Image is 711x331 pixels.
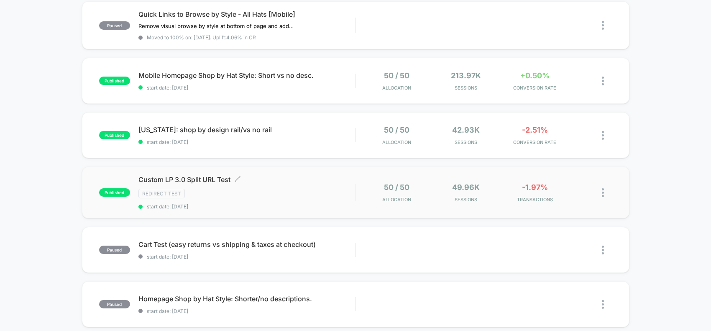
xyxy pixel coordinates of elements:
[602,131,604,140] img: close
[452,126,480,134] span: 42.93k
[138,240,355,249] span: Cart Test (easy returns vs shipping & taxes at checkout)
[433,139,498,145] span: Sessions
[502,139,567,145] span: CONVERSION RATE
[384,126,409,134] span: 50 / 50
[602,188,604,197] img: close
[502,85,567,91] span: CONVERSION RATE
[138,10,355,18] span: Quick Links to Browse by Style - All Hats [Mobile]
[602,77,604,85] img: close
[138,254,355,260] span: start date: [DATE]
[138,126,355,134] span: [US_STATE]: shop by design rail/vs no rail
[382,85,411,91] span: Allocation
[502,197,567,203] span: TRANSACTIONS
[138,203,355,210] span: start date: [DATE]
[451,71,481,80] span: 213.97k
[99,300,130,308] span: paused
[433,85,498,91] span: Sessions
[384,71,409,80] span: 50 / 50
[138,85,355,91] span: start date: [DATE]
[99,188,130,197] span: published
[147,34,256,41] span: Moved to 100% on: [DATE] . Uplift: 4.06% in CR
[602,21,604,30] img: close
[138,71,355,80] span: Mobile Homepage Shop by Hat Style: Short vs no desc.
[602,246,604,254] img: close
[522,183,548,192] span: -1.97%
[99,77,130,85] span: published
[138,189,185,198] span: Redirect Test
[138,308,355,314] span: start date: [DATE]
[99,131,130,139] span: published
[99,21,130,30] span: paused
[520,71,550,80] span: +0.50%
[382,197,411,203] span: Allocation
[452,183,480,192] span: 49.96k
[433,197,498,203] span: Sessions
[138,23,294,29] span: Remove visual browse by style at bottom of page and add quick links to browse by style at the top...
[138,295,355,303] span: Homepage Shop by Hat Style: Shorter/no descriptions.
[602,300,604,309] img: close
[522,126,548,134] span: -2.51%
[138,175,355,184] span: Custom LP 3.0 Split URL Test
[382,139,411,145] span: Allocation
[138,139,355,145] span: start date: [DATE]
[99,246,130,254] span: paused
[384,183,409,192] span: 50 / 50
